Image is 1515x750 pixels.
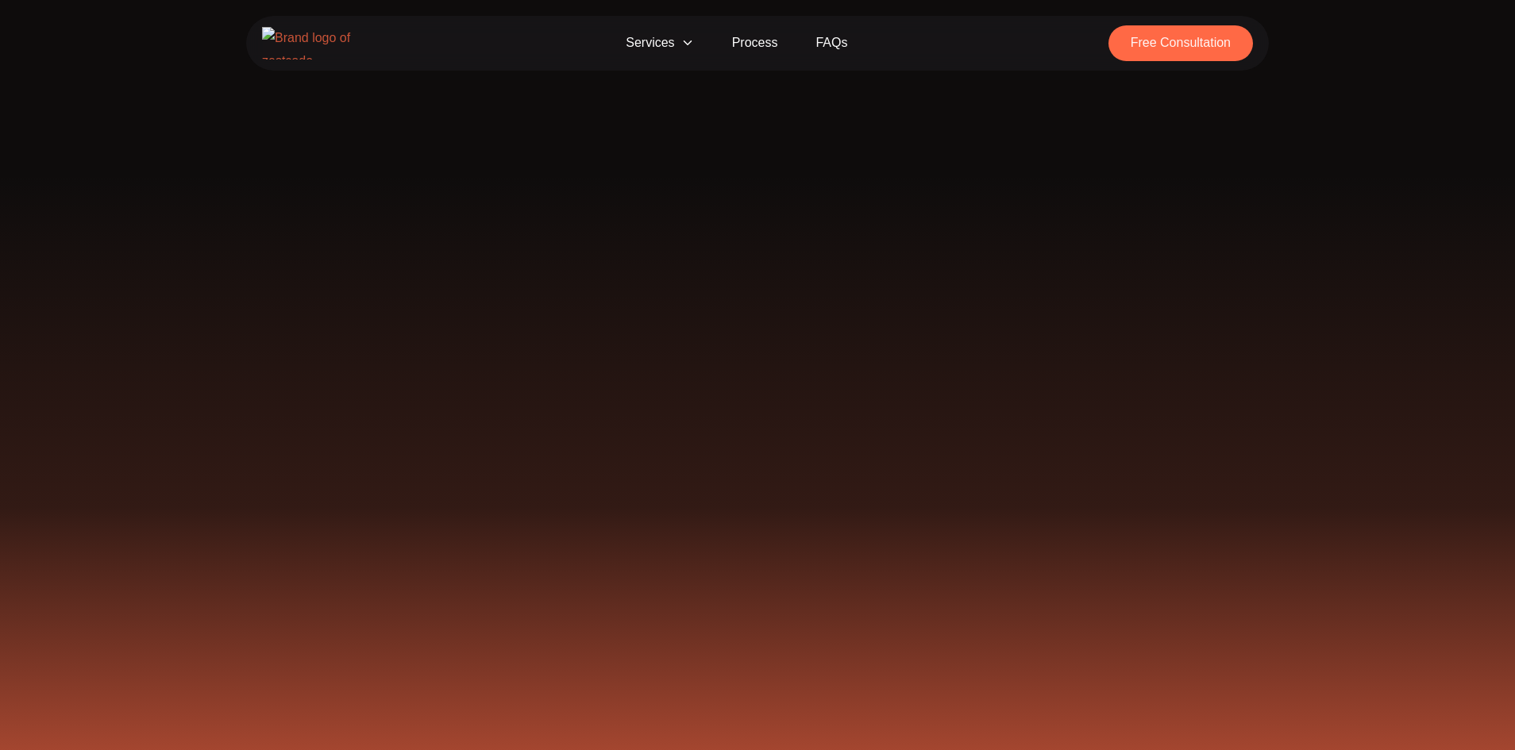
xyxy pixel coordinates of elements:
[713,25,797,61] a: Process
[262,27,365,60] img: Brand logo of zestcode automation
[1108,25,1253,61] a: Free Consultation
[796,25,866,61] a: FAQs
[607,25,712,61] span: Services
